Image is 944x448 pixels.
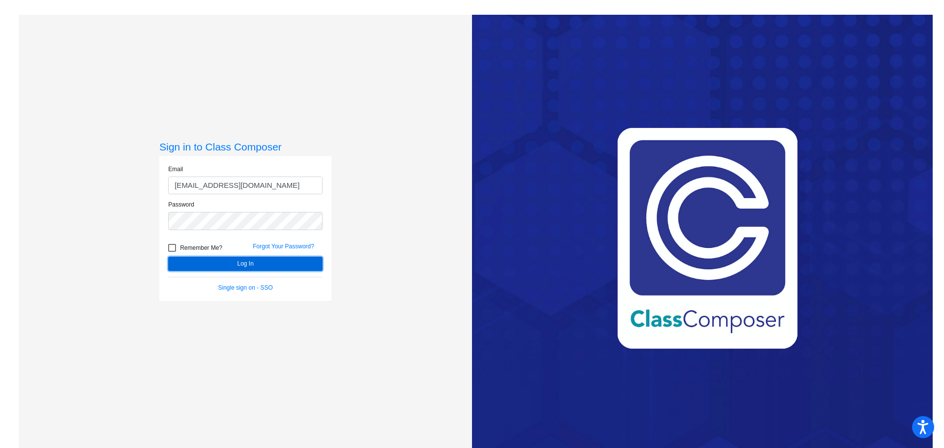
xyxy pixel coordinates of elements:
[218,284,273,291] a: Single sign on - SSO
[159,141,331,153] h3: Sign in to Class Composer
[168,165,183,174] label: Email
[168,200,194,209] label: Password
[168,257,323,271] button: Log In
[180,242,222,254] span: Remember Me?
[253,243,314,250] a: Forgot Your Password?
